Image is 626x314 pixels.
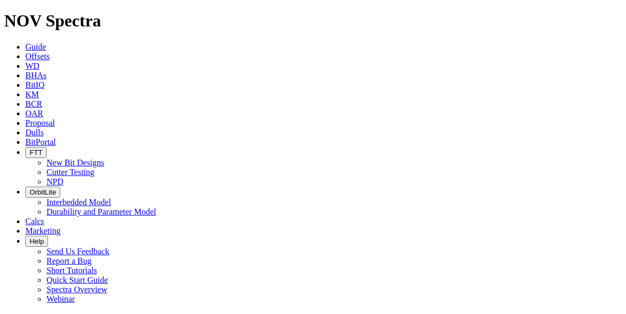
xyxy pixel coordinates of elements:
[25,61,40,70] a: WD
[46,275,108,284] a: Quick Start Guide
[25,109,43,118] a: OAR
[46,266,97,275] a: Short Tutorials
[25,217,44,226] a: Calcs
[30,149,42,156] span: FTT
[46,158,104,167] a: New Bit Designs
[25,137,56,146] a: BitPortal
[25,42,46,51] a: Guide
[25,99,42,108] a: BCR
[25,118,55,127] a: Proposal
[25,147,46,158] button: FTT
[30,188,56,196] span: OrbitLite
[46,294,75,303] a: Webinar
[46,285,107,294] a: Spectra Overview
[25,236,48,247] button: Help
[30,237,44,245] span: Help
[25,52,50,61] a: Offsets
[46,177,63,186] a: NPD
[25,128,44,137] a: Dulls
[25,71,46,80] a: BHAs
[46,247,109,256] a: Send Us Feedback
[46,168,95,177] a: Cutter Testing
[25,226,61,235] a: Marketing
[46,207,156,216] a: Durability and Parameter Model
[25,90,39,99] a: KM
[46,256,91,265] a: Report a Bug
[4,11,622,31] h1: NOV Spectra
[25,187,60,198] button: OrbitLite
[46,198,111,207] a: Interbedded Model
[25,80,44,89] a: BitIQ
